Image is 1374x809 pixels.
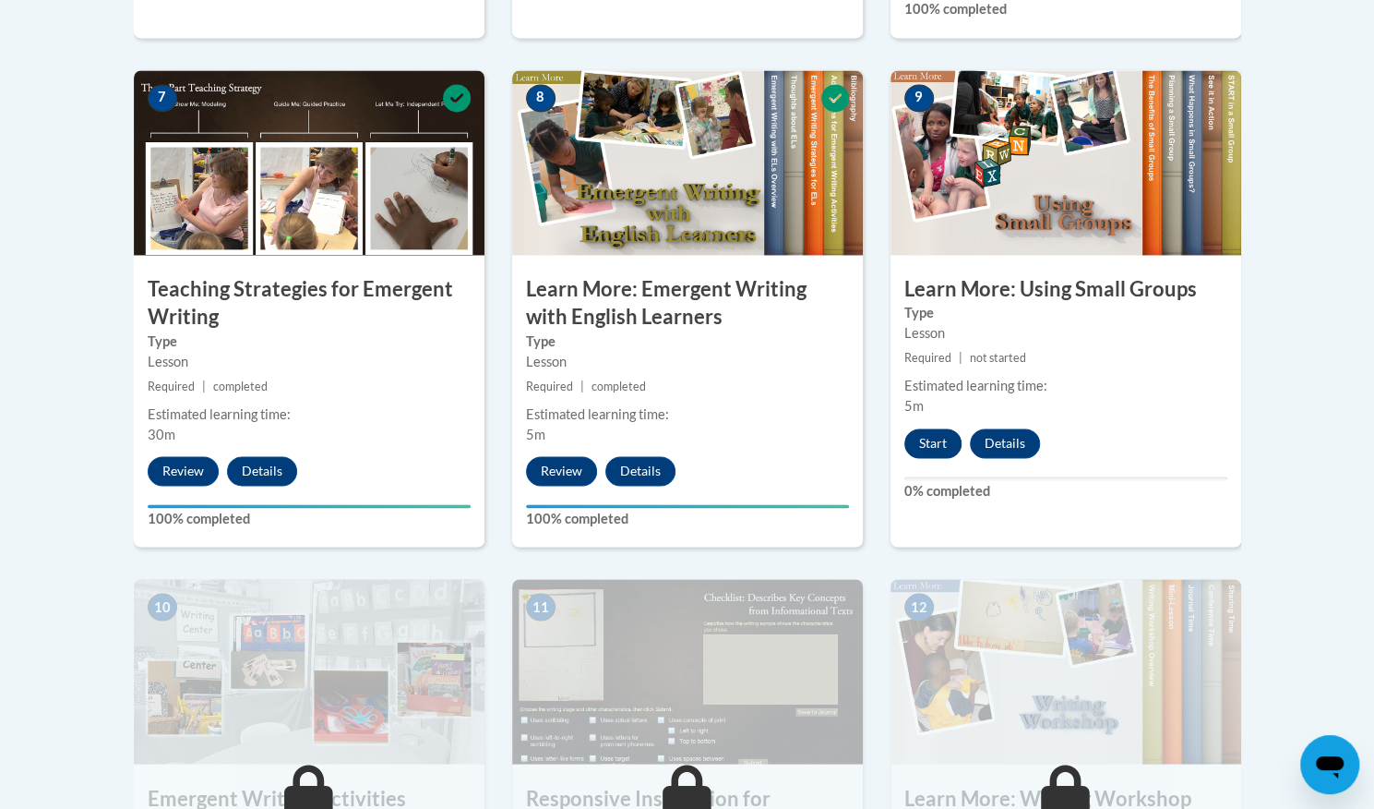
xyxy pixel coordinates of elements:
[148,504,471,508] div: Your progress
[148,352,471,372] div: Lesson
[904,351,951,365] span: Required
[591,380,646,393] span: completed
[970,429,1040,458] button: Details
[904,323,1227,344] div: Lesson
[970,351,1026,365] span: not started
[526,84,556,112] span: 8
[526,593,556,621] span: 11
[526,404,849,425] div: Estimated learning time:
[1300,735,1359,794] iframe: Button to launch messaging window, conversation in progress
[605,456,675,486] button: Details
[904,398,924,414] span: 5m
[526,380,573,393] span: Required
[890,579,1241,764] img: Course Image
[512,70,863,255] img: Course Image
[134,70,484,255] img: Course Image
[904,303,1227,323] label: Type
[227,456,297,486] button: Details
[526,332,849,352] label: Type
[134,579,484,764] img: Course Image
[526,352,849,372] div: Lesson
[512,579,863,764] img: Course Image
[904,429,962,458] button: Start
[904,84,934,112] span: 9
[148,456,219,486] button: Review
[526,456,597,486] button: Review
[526,508,849,528] label: 100% completed
[580,380,584,393] span: |
[148,84,177,112] span: 7
[202,380,206,393] span: |
[148,508,471,528] label: 100% completed
[904,593,934,621] span: 12
[512,275,863,332] h3: Learn More: Emergent Writing with English Learners
[904,480,1227,501] label: 0% completed
[213,380,268,393] span: completed
[148,593,177,621] span: 10
[134,275,484,332] h3: Teaching Strategies for Emergent Writing
[148,380,195,393] span: Required
[959,351,962,365] span: |
[148,427,175,442] span: 30m
[148,332,471,352] label: Type
[526,427,545,442] span: 5m
[148,404,471,425] div: Estimated learning time:
[526,504,849,508] div: Your progress
[890,70,1241,255] img: Course Image
[904,376,1227,396] div: Estimated learning time:
[890,275,1241,304] h3: Learn More: Using Small Groups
